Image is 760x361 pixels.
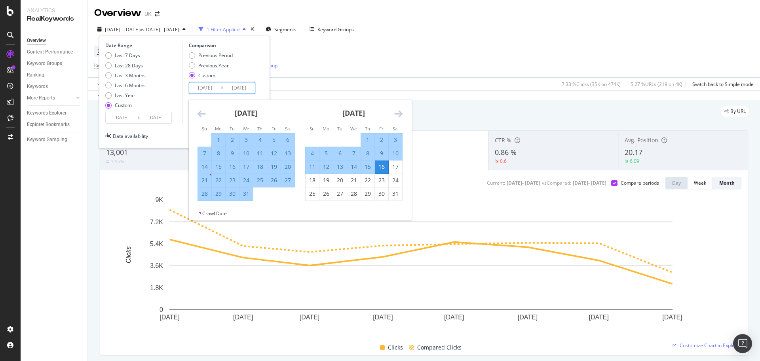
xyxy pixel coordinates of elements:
[239,136,253,144] div: 3
[495,136,511,144] span: CTR %
[239,163,253,171] div: 17
[239,149,253,157] div: 10
[212,136,225,144] div: 1
[388,133,402,147] td: Selected. Saturday, August 3, 2024
[347,149,361,157] div: 7
[347,176,361,184] div: 21
[27,136,67,144] div: Keyword Sampling
[257,126,262,132] small: Th
[672,342,741,349] a: Customize Chart in Explorer
[347,160,361,174] td: Selected. Wednesday, August 14, 2024
[225,160,239,174] td: Selected. Tuesday, July 16, 2024
[333,160,347,174] td: Selected. Tuesday, August 13, 2024
[249,25,256,33] div: times
[267,136,281,144] div: 5
[150,285,163,291] text: 1.8K
[198,109,206,119] div: Move backward to switch to the previous month.
[680,342,741,349] span: Customize Chart in Explorer
[140,26,179,33] span: vs [DATE] - [DATE]
[281,160,294,174] td: Selected. Saturday, July 20, 2024
[233,314,253,321] text: [DATE]
[27,36,82,45] a: Overview
[393,126,397,132] small: Sa
[253,176,267,184] div: 25
[281,163,294,171] div: 20
[150,218,163,225] text: 7.2K
[198,174,211,187] td: Selected. Sunday, July 21, 2024
[375,149,388,157] div: 9
[115,72,146,79] div: Last 3 Months
[198,52,233,59] div: Previous Period
[361,133,374,147] td: Selected. Thursday, August 1, 2024
[125,246,132,264] text: Clicks
[274,26,296,33] span: Segments
[305,187,319,201] td: Choose Sunday, August 25, 2024 as your check-in date. It’s available.
[374,147,388,160] td: Selected. Friday, August 9, 2024
[226,163,239,171] div: 16
[27,59,62,68] div: Keyword Groups
[375,163,388,171] div: 16
[211,160,225,174] td: Selected. Monday, July 15, 2024
[212,163,225,171] div: 15
[672,180,681,186] div: Day
[198,149,211,157] div: 7
[365,126,370,132] small: Th
[721,106,749,117] div: legacy label
[27,120,82,129] a: Explorer Bookmarks
[689,78,754,90] button: Switch back to Simple mode
[281,133,294,147] td: Selected. Saturday, July 6, 2024
[189,42,258,49] div: Comparison
[225,187,239,201] td: Selected. Tuesday, July 30, 2024
[267,147,281,160] td: Selected. Friday, July 12, 2024
[155,197,163,203] text: 9K
[198,163,211,171] div: 14
[388,174,402,187] td: Choose Saturday, August 24, 2024 as your check-in date. It’s available.
[106,160,109,163] img: Equal
[253,163,267,171] div: 18
[542,180,571,186] div: vs Compared :
[662,314,682,321] text: [DATE]
[337,126,342,132] small: Tu
[27,36,46,45] div: Overview
[226,190,239,198] div: 30
[361,149,374,157] div: 8
[113,133,148,139] div: Data availability
[281,136,294,144] div: 6
[361,163,374,171] div: 15
[333,187,347,201] td: Choose Tuesday, August 27, 2024 as your check-in date. It’s available.
[105,42,180,49] div: Date Range
[688,177,713,189] button: Week
[189,82,221,94] input: Start Date
[198,62,229,69] div: Previous Year
[389,149,402,157] div: 10
[27,136,82,144] a: Keyword Sampling
[202,126,207,132] small: Su
[319,174,333,187] td: Choose Monday, August 19, 2024 as your check-in date. It’s available.
[105,92,146,99] div: Last Year
[665,177,688,189] button: Day
[713,177,741,189] button: Month
[589,314,609,321] text: [DATE]
[105,102,146,109] div: Custom
[281,149,294,157] div: 13
[495,147,517,157] span: 0.86 %
[306,149,319,157] div: 4
[202,210,227,217] div: Crawl Date
[198,72,215,79] div: Custom
[361,160,374,174] td: Selected. Thursday, August 15, 2024
[319,160,333,174] td: Selected. Monday, August 12, 2024
[198,187,211,201] td: Selected. Sunday, July 28, 2024
[155,11,160,17] div: arrow-right-arrow-left
[333,174,347,187] td: Choose Tuesday, August 20, 2024 as your check-in date. It’s available.
[27,14,81,23] div: RealKeywords
[621,180,659,186] div: Compare periods
[27,94,55,102] div: More Reports
[27,94,74,102] a: More Reports
[27,48,73,56] div: Content Performance
[189,62,233,69] div: Previous Year
[389,190,402,198] div: 31
[27,71,82,79] a: Ranking
[319,190,333,198] div: 26
[375,190,388,198] div: 30
[225,147,239,160] td: Selected. Tuesday, July 9, 2024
